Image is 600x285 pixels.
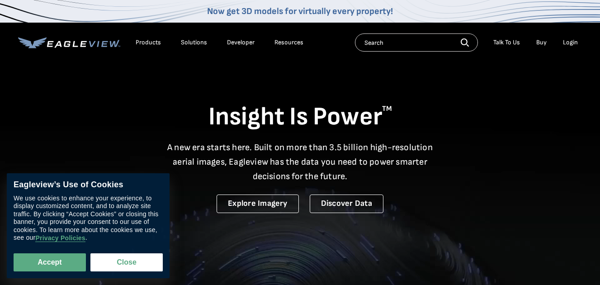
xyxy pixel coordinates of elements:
[355,33,478,52] input: Search
[14,180,163,190] div: Eagleview’s Use of Cookies
[181,38,207,47] div: Solutions
[493,38,520,47] div: Talk To Us
[217,195,299,213] a: Explore Imagery
[18,101,582,133] h1: Insight Is Power
[310,195,383,213] a: Discover Data
[274,38,303,47] div: Resources
[382,104,392,113] sup: TM
[90,253,163,271] button: Close
[207,6,393,17] a: Now get 3D models for virtually every property!
[162,140,439,184] p: A new era starts here. Built on more than 3.5 billion high-resolution aerial images, Eagleview ha...
[563,38,578,47] div: Login
[14,195,163,242] div: We use cookies to enhance your experience, to display customized content, and to analyze site tra...
[14,253,86,271] button: Accept
[227,38,255,47] a: Developer
[536,38,547,47] a: Buy
[136,38,161,47] div: Products
[35,234,85,242] a: Privacy Policies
